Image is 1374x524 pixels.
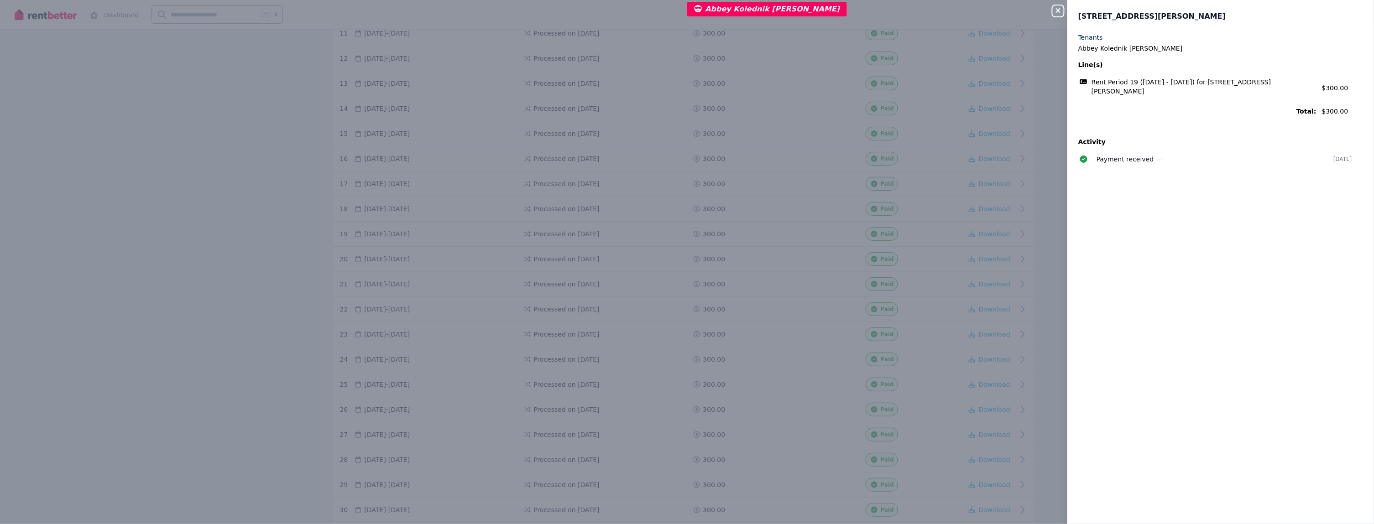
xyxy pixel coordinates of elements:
[1092,78,1317,96] span: Rent Period 19 ([DATE] - [DATE]) for [STREET_ADDRESS][PERSON_NAME]
[1322,107,1363,116] span: $300.00
[1078,33,1103,42] label: Tenants
[1097,156,1154,163] span: Payment received
[1078,137,1363,146] p: Activity
[1078,44,1363,53] legend: Abbey Kolednik [PERSON_NAME]
[1333,156,1352,163] time: [DATE]
[1078,107,1317,116] span: Total:
[1078,11,1226,22] span: [STREET_ADDRESS][PERSON_NAME]
[1078,60,1317,69] span: Line(s)
[1322,84,1348,92] span: $300.00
